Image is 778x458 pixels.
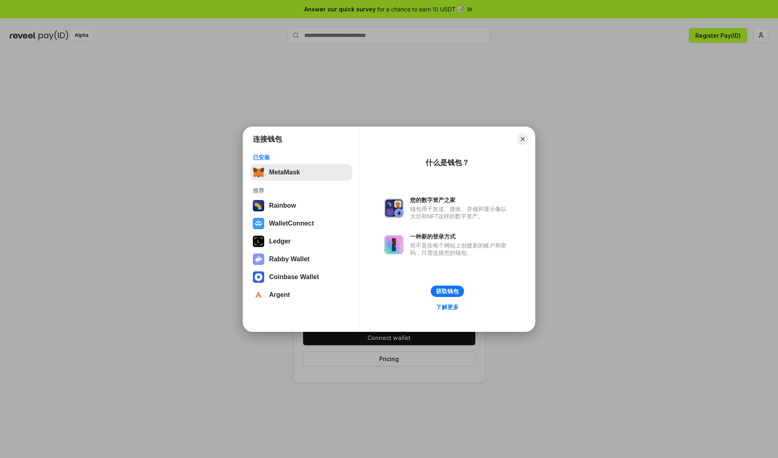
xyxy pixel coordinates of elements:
[253,167,264,178] img: svg+xml,%3Csvg%20fill%3D%22none%22%20height%3D%2233%22%20viewBox%3D%220%200%2035%2033%22%20width%...
[253,289,264,301] img: svg+xml,%3Csvg%20width%3D%2228%22%20height%3D%2228%22%20viewBox%3D%220%200%2028%2028%22%20fill%3D...
[253,187,350,194] div: 推荐
[431,302,464,312] a: 了解更多
[384,198,404,218] img: svg+xml,%3Csvg%20xmlns%3D%22http%3A%2F%2Fwww.w3.org%2F2000%2Fsvg%22%20fill%3D%22none%22%20viewBox...
[250,164,352,181] button: MetaMask
[410,233,511,240] div: 一种新的登录方式
[517,133,528,145] button: Close
[269,238,291,245] div: Ledger
[269,169,300,176] div: MetaMask
[384,235,404,254] img: svg+xml,%3Csvg%20xmlns%3D%22http%3A%2F%2Fwww.w3.org%2F2000%2Fsvg%22%20fill%3D%22none%22%20viewBox...
[410,242,511,256] div: 而不是在每个网站上创建新的账户和密码，只需连接您的钱包。
[410,205,511,220] div: 钱包用于发送、接收、存储和显示像以太坊和NFT这样的数字资产。
[253,271,264,283] img: svg+xml,%3Csvg%20width%3D%2228%22%20height%3D%2228%22%20viewBox%3D%220%200%2028%2028%22%20fill%3D...
[269,202,296,209] div: Rainbow
[250,251,352,267] button: Rabby Wallet
[250,233,352,249] button: Ledger
[253,200,264,211] img: svg+xml,%3Csvg%20width%3D%22120%22%20height%3D%22120%22%20viewBox%3D%220%200%20120%20120%22%20fil...
[253,134,282,144] h1: 连接钱包
[269,291,290,299] div: Argent
[253,154,350,161] div: 已安装
[250,269,352,285] button: Coinbase Wallet
[410,196,511,204] div: 您的数字资产之家
[253,218,264,229] img: svg+xml,%3Csvg%20width%3D%2228%22%20height%3D%2228%22%20viewBox%3D%220%200%2028%2028%22%20fill%3D...
[253,236,264,247] img: svg+xml,%3Csvg%20xmlns%3D%22http%3A%2F%2Fwww.w3.org%2F2000%2Fsvg%22%20width%3D%2228%22%20height%3...
[269,220,314,227] div: WalletConnect
[425,158,469,168] div: 什么是钱包？
[253,254,264,265] img: svg+xml,%3Csvg%20xmlns%3D%22http%3A%2F%2Fwww.w3.org%2F2000%2Fsvg%22%20fill%3D%22none%22%20viewBox...
[431,286,464,297] button: 获取钱包
[269,256,310,263] div: Rabby Wallet
[269,273,319,281] div: Coinbase Wallet
[436,288,459,295] div: 获取钱包
[250,198,352,214] button: Rainbow
[436,303,459,311] div: 了解更多
[250,287,352,303] button: Argent
[250,215,352,232] button: WalletConnect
